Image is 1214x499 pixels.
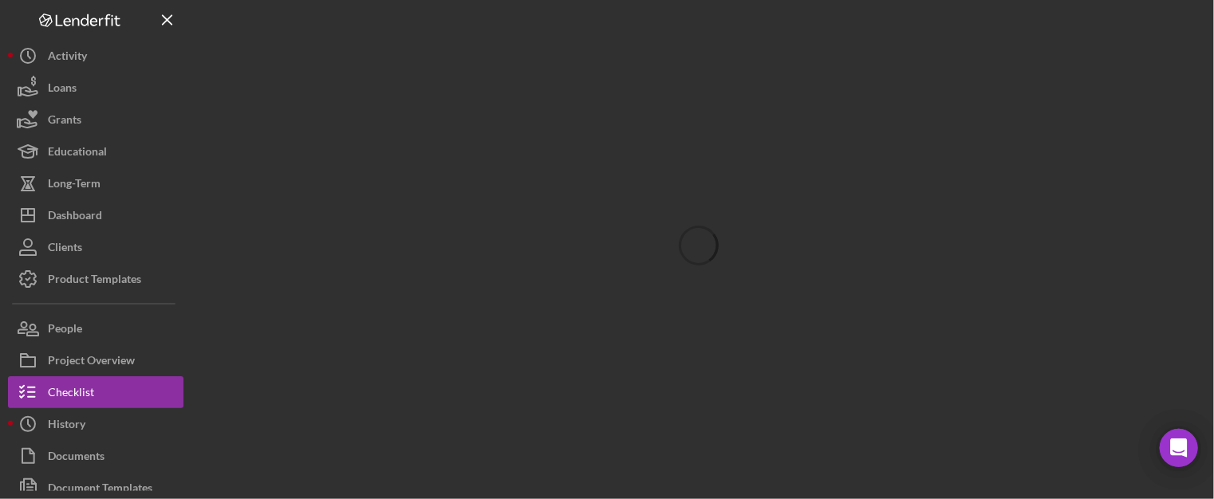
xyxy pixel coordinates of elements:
div: Product Templates [48,263,141,299]
button: Long-Term [8,167,183,199]
button: Dashboard [8,199,183,231]
div: Educational [48,136,107,171]
div: Activity [48,40,87,76]
div: People [48,312,82,348]
button: Activity [8,40,183,72]
div: Open Intercom Messenger [1160,429,1198,467]
button: People [8,312,183,344]
button: Educational [8,136,183,167]
button: Loans [8,72,183,104]
div: Dashboard [48,199,102,235]
button: Documents [8,440,183,472]
button: Checklist [8,376,183,408]
div: Long-Term [48,167,101,203]
button: Clients [8,231,183,263]
button: History [8,408,183,440]
button: Product Templates [8,263,183,295]
div: Documents [48,440,104,476]
div: Checklist [48,376,94,412]
div: History [48,408,85,444]
button: Project Overview [8,344,183,376]
div: Grants [48,104,81,139]
div: Loans [48,72,77,108]
div: Project Overview [48,344,135,380]
div: Clients [48,231,82,267]
button: Grants [8,104,183,136]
